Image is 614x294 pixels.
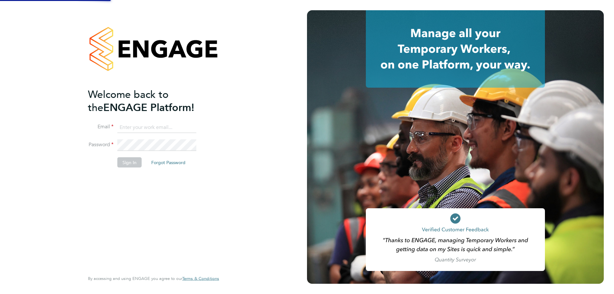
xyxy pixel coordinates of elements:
label: Email [88,123,114,130]
button: Sign In [117,157,142,168]
span: Welcome back to the [88,88,169,114]
h2: ENGAGE Platform! [88,88,213,114]
a: Terms & Conditions [182,276,219,281]
button: Forgot Password [146,157,191,168]
label: Password [88,141,114,148]
span: By accessing and using ENGAGE you agree to our [88,276,219,281]
input: Enter your work email... [117,122,196,133]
